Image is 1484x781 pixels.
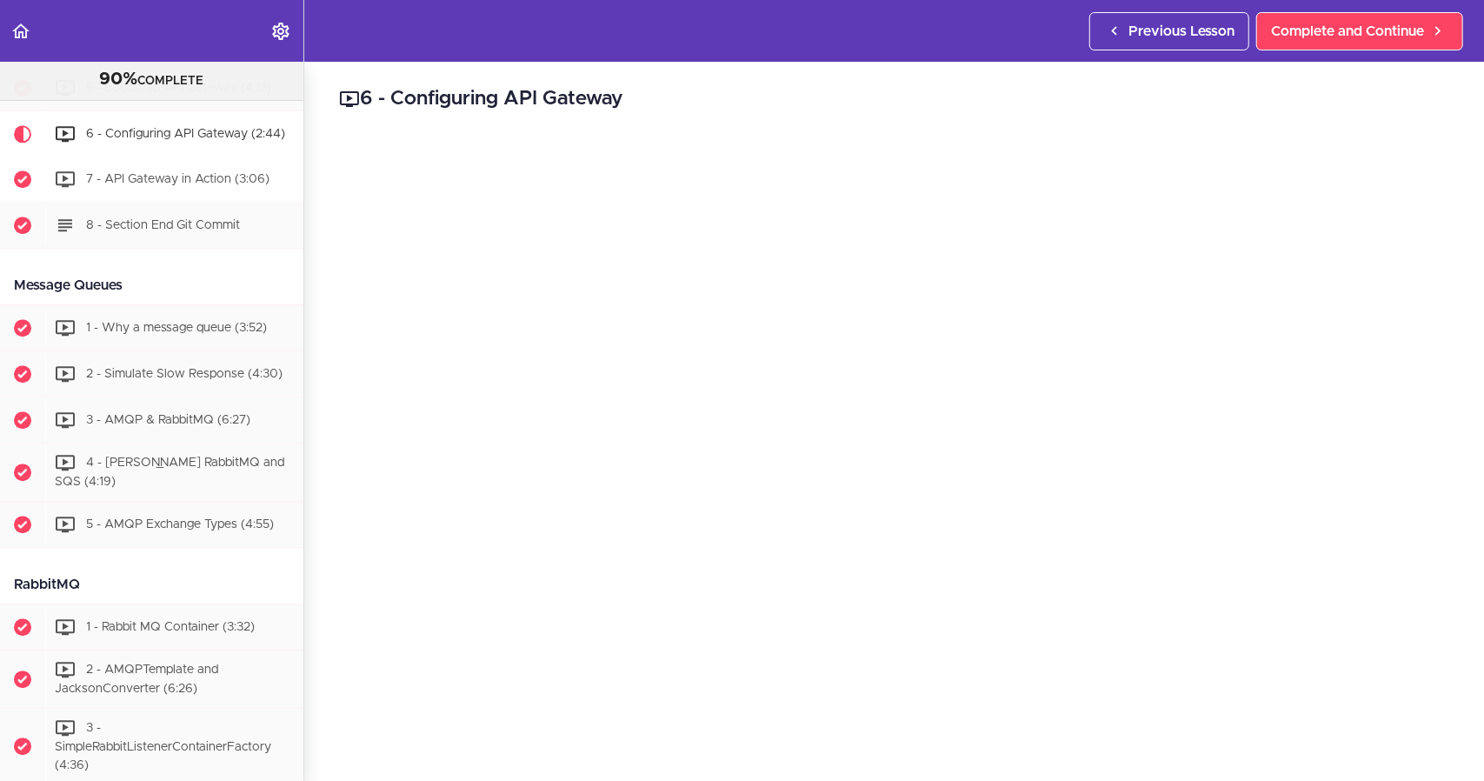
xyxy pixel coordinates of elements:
[55,663,218,695] span: 2 - AMQPTemplate and JacksonConverter (6:26)
[270,21,291,42] svg: Settings Menu
[22,69,282,91] div: COMPLETE
[1128,21,1234,42] span: Previous Lesson
[339,84,1449,114] h2: 6 - Configuring API Gateway
[10,21,31,42] svg: Back to course curriculum
[339,140,1449,764] iframe: Video Player
[100,70,138,88] span: 90%
[86,322,267,334] span: 1 - Why a message queue (3:52)
[86,128,285,140] span: 6 - Configuring API Gateway (2:44)
[55,721,271,771] span: 3 - SimpleRabbitListenerContainerFactory (4:36)
[86,517,274,530] span: 5 - AMQP Exchange Types (4:55)
[1256,12,1463,50] a: Complete and Continue
[86,219,240,231] span: 8 - Section End Git Commit
[86,414,250,426] span: 3 - AMQP & RabbitMQ (6:27)
[86,368,283,380] span: 2 - Simulate Slow Response (4:30)
[86,620,255,632] span: 1 - Rabbit MQ Container (3:32)
[1271,21,1424,42] span: Complete and Continue
[1089,12,1249,50] a: Previous Lesson
[55,457,284,489] span: 4 - [PERSON_NAME] RabbitMQ and SQS (4:19)
[86,173,270,185] span: 7 - API Gateway in Action (3:06)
